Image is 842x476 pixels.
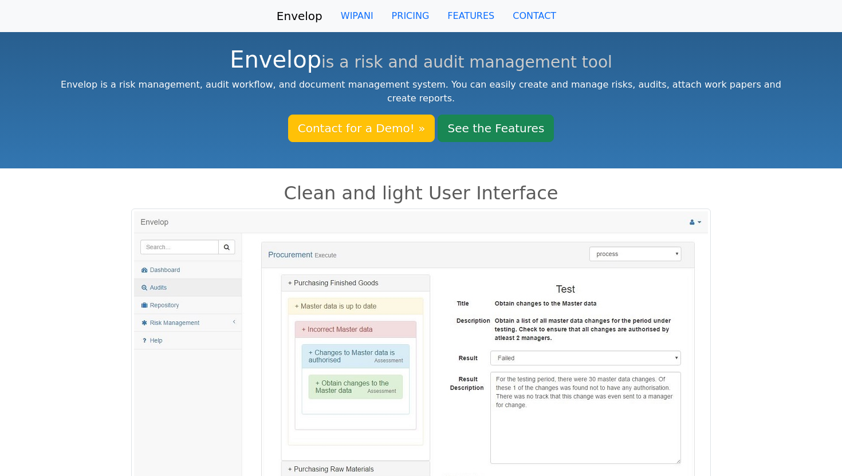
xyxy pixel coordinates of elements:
a: See the Features [438,115,554,142]
a: Contact for a Demo! » [288,115,435,142]
a: PRICING [383,5,439,27]
a: FEATURES [438,5,503,27]
a: CONTACT [503,5,565,27]
a: Envelop [277,5,322,27]
h1: Envelop [58,46,784,73]
a: WIPANI [332,5,383,27]
p: Envelop is a risk management, audit workflow, and document management system. You can easily crea... [58,78,784,105]
small: is a risk and audit management tool [321,53,612,72]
